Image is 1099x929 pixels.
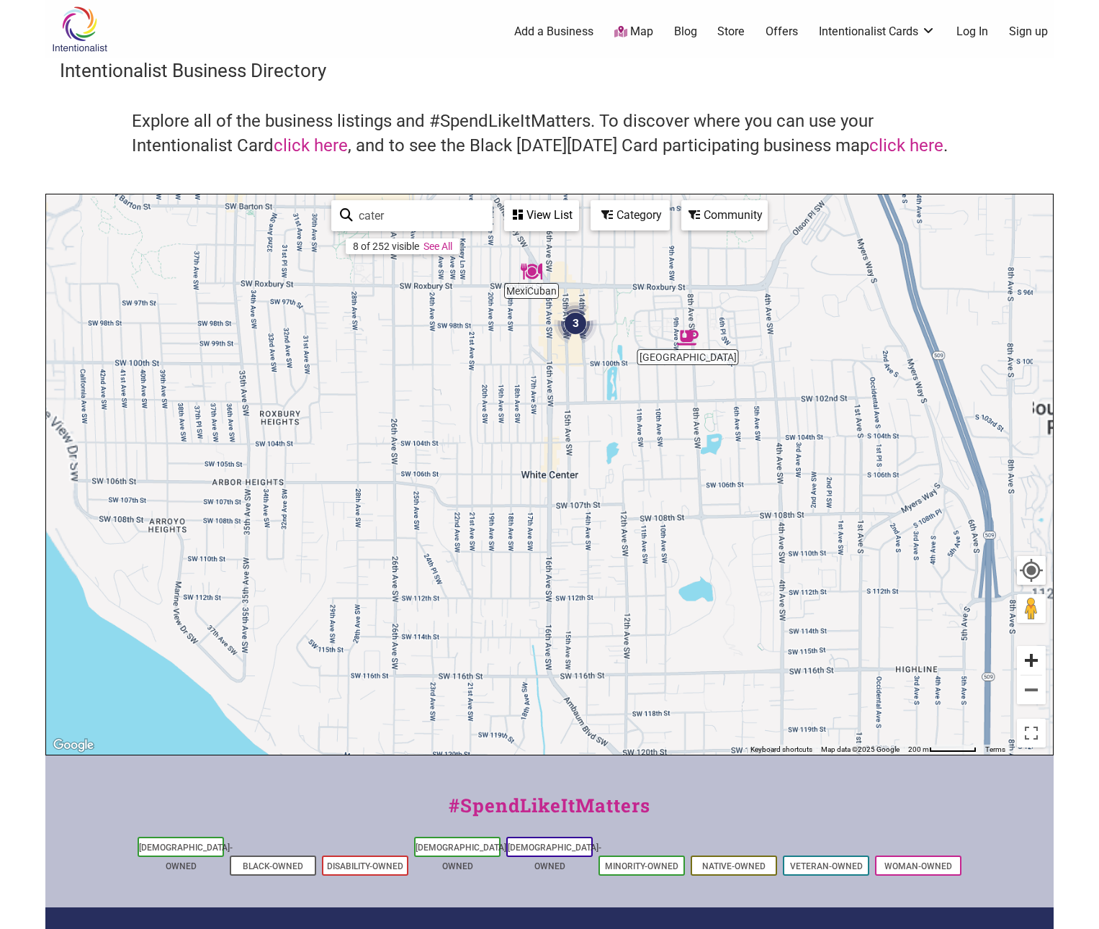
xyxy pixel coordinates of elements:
a: [DEMOGRAPHIC_DATA]-Owned [139,843,233,871]
a: Minority-Owned [605,861,678,871]
a: Native-Owned [702,861,766,871]
a: Veteran-Owned [790,861,863,871]
div: Filter by category [591,200,670,230]
div: Type to search and filter [331,200,493,231]
div: View List [506,202,578,229]
a: Offers [766,24,798,40]
a: Terms [985,745,1005,753]
a: Woman-Owned [884,861,952,871]
a: Black-Owned [243,861,303,871]
a: Sign up [1009,24,1048,40]
button: Zoom out [1017,676,1046,704]
a: Blog [674,24,697,40]
a: click here [274,135,348,156]
button: Zoom in [1017,646,1046,675]
div: Greenbridge Cafe [677,327,699,349]
a: Store [717,24,745,40]
h3: Intentionalist Business Directory [60,58,1039,84]
a: [DEMOGRAPHIC_DATA]-Owned [508,843,601,871]
div: See a list of the visible businesses [504,200,579,231]
a: Open this area in Google Maps (opens a new window) [50,736,97,755]
a: Intentionalist Cards [819,24,936,40]
h4: Explore all of the business listings and #SpendLikeItMatters. To discover where you can use your ... [132,109,967,158]
a: See All [423,241,452,252]
a: Map [614,24,653,40]
button: Map Scale: 200 m per 62 pixels [904,745,981,755]
a: Disability-Owned [327,861,403,871]
a: [DEMOGRAPHIC_DATA]-Owned [416,843,509,871]
a: click here [869,135,943,156]
button: Keyboard shortcuts [750,745,812,755]
button: Toggle fullscreen view [1016,718,1046,748]
div: 3 [554,302,597,345]
button: Drag Pegman onto the map to open Street View [1017,594,1046,623]
div: #SpendLikeItMatters [45,791,1054,834]
input: Type to find and filter... [353,202,484,230]
div: Community [683,202,766,229]
div: 8 of 252 visible [353,241,419,252]
div: Category [592,202,668,229]
span: 200 m [908,745,929,753]
a: Log In [956,24,988,40]
img: Intentionalist [45,6,114,53]
a: Add a Business [514,24,593,40]
div: Filter by Community [681,200,768,230]
span: Map data ©2025 Google [821,745,900,753]
img: Google [50,736,97,755]
div: MexiCuban [521,261,542,282]
button: Your Location [1017,556,1046,585]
